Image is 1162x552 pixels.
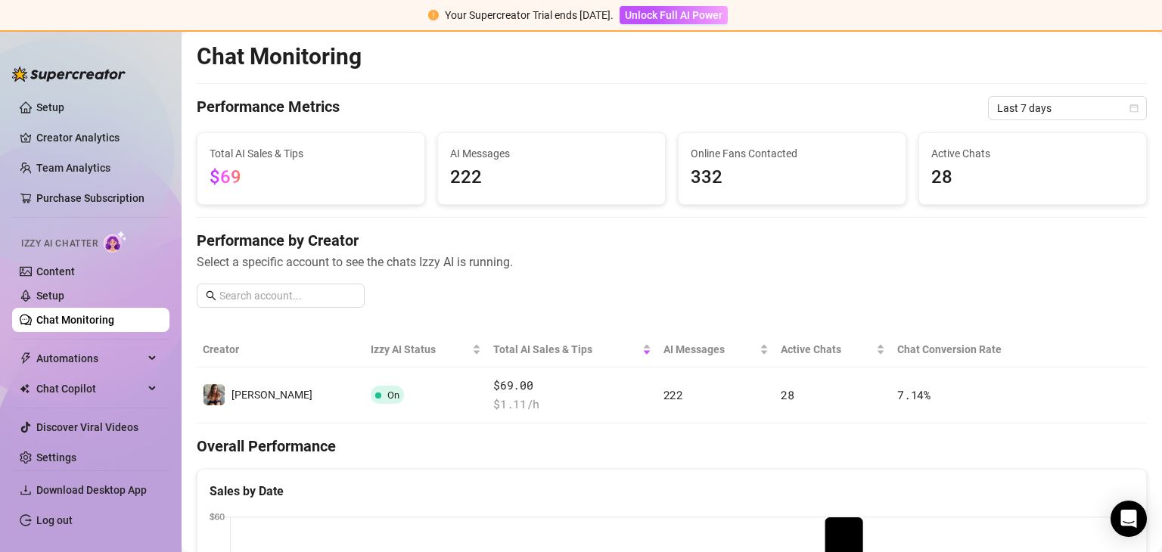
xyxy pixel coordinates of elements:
[36,290,64,302] a: Setup
[20,383,30,394] img: Chat Copilot
[36,421,138,433] a: Discover Viral Videos
[663,387,683,402] span: 222
[219,287,356,304] input: Search account...
[625,9,722,21] span: Unlock Full AI Power
[1129,104,1139,113] span: calendar
[210,145,412,162] span: Total AI Sales & Tips
[657,332,775,367] th: AI Messages
[36,101,64,113] a: Setup
[197,253,1147,271] span: Select a specific account to see the chats Izzy AI is running.
[206,290,216,301] span: search
[365,332,487,367] th: Izzy AI Status
[104,231,127,253] img: AI Chatter
[781,341,873,358] span: Active Chats
[20,484,32,496] span: download
[36,126,157,150] a: Creator Analytics
[691,145,893,162] span: Online Fans Contacted
[931,163,1134,192] span: 28
[36,451,76,464] a: Settings
[691,163,893,192] span: 332
[997,97,1138,119] span: Last 7 days
[12,67,126,82] img: logo-BBDzfeDw.svg
[620,9,728,21] a: Unlock Full AI Power
[493,395,651,414] span: $ 1.11 /h
[36,186,157,210] a: Purchase Subscription
[20,352,32,364] span: thunderbolt
[897,387,931,402] span: 7.14 %
[36,514,73,526] a: Log out
[493,341,638,358] span: Total AI Sales & Tips
[450,163,653,192] span: 222
[210,166,241,188] span: $69
[197,96,340,120] h4: Performance Metrics
[197,230,1147,251] h4: Performance by Creator
[36,314,114,326] a: Chat Monitoring
[210,482,1134,501] div: Sales by Date
[197,42,362,71] h2: Chat Monitoring
[781,387,794,402] span: 28
[197,436,1147,457] h4: Overall Performance
[620,6,728,24] button: Unlock Full AI Power
[231,389,312,401] span: [PERSON_NAME]
[36,377,144,401] span: Chat Copilot
[36,265,75,278] a: Content
[36,484,147,496] span: Download Desktop App
[197,332,365,367] th: Creator
[36,346,144,371] span: Automations
[445,9,614,21] span: Your Supercreator Trial ends [DATE].
[663,341,757,358] span: AI Messages
[931,145,1134,162] span: Active Chats
[493,377,651,395] span: $69.00
[1111,501,1147,537] div: Open Intercom Messenger
[775,332,891,367] th: Active Chats
[387,389,399,401] span: On
[487,332,657,367] th: Total AI Sales & Tips
[36,162,110,174] a: Team Analytics
[371,341,469,358] span: Izzy AI Status
[891,332,1052,367] th: Chat Conversion Rate
[428,10,439,20] span: exclamation-circle
[450,145,653,162] span: AI Messages
[204,384,225,405] img: Andy
[21,237,98,251] span: Izzy AI Chatter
